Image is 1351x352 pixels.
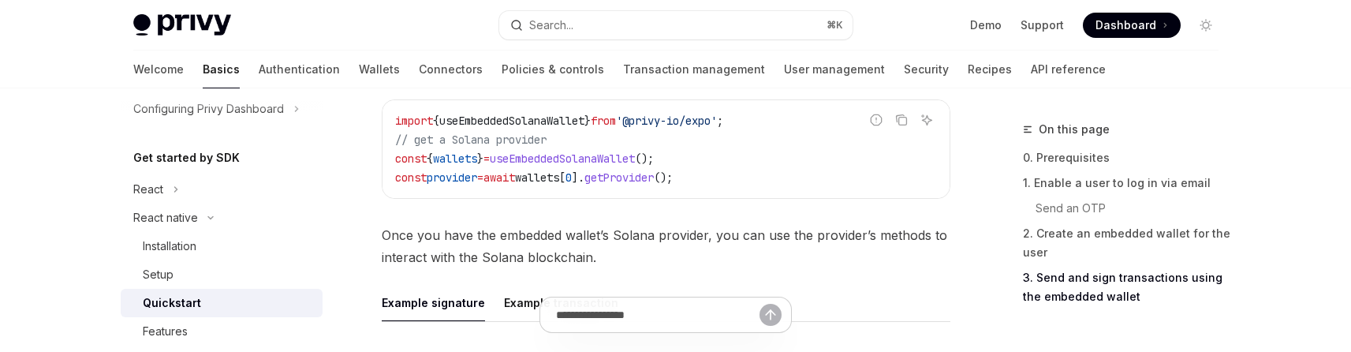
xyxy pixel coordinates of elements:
div: React native [133,208,198,227]
span: Dashboard [1095,17,1156,33]
span: '@privy-io/expo' [616,114,717,128]
span: [ [559,170,565,185]
span: Once you have the embedded wallet’s Solana provider, you can use the provider’s methods to intera... [382,224,950,268]
a: Features [121,317,323,346]
span: 0 [565,170,572,185]
span: from [591,114,616,128]
a: Basics [203,51,240,88]
a: Welcome [133,51,184,88]
a: 2. Create an embedded wallet for the user [1023,221,1231,265]
input: Ask a question... [556,298,759,332]
span: (); [654,170,673,185]
img: light logo [133,14,231,36]
span: // get a Solana provider [395,133,547,147]
a: 3. Send and sign transactions using the embedded wallet [1023,265,1231,309]
div: Example signature [382,284,485,321]
div: Setup [143,265,174,284]
a: 1. Enable a user to log in via email [1023,170,1231,196]
button: Toggle dark mode [1193,13,1219,38]
div: Features [143,322,188,341]
span: import [395,114,433,128]
span: = [483,152,490,166]
span: await [483,170,515,185]
button: Toggle React section [121,175,323,204]
a: Quickstart [121,289,323,317]
div: Search... [529,16,573,35]
a: User management [784,51,885,88]
span: useEmbeddedSolanaWallet [439,114,584,128]
a: 0. Prerequisites [1023,145,1231,170]
span: ]. [572,170,584,185]
span: On this page [1039,120,1110,139]
div: Installation [143,237,196,256]
div: Quickstart [143,294,201,313]
a: Security [904,51,949,88]
span: getProvider [584,170,654,185]
span: (); [635,152,654,166]
span: provider [427,170,477,185]
span: { [433,114,439,128]
a: Transaction management [623,51,765,88]
span: wallets [433,152,477,166]
a: Setup [121,260,323,289]
button: Open search [499,11,853,39]
a: Policies & controls [502,51,604,88]
a: Authentication [259,51,340,88]
button: Send message [759,304,782,326]
h5: Get started by SDK [133,148,240,167]
button: Toggle React native section [121,204,323,232]
button: Report incorrect code [866,110,886,130]
span: { [427,152,433,166]
span: ⌘ K [827,19,843,32]
span: wallets [515,170,559,185]
button: Copy the contents from the code block [891,110,912,130]
span: const [395,152,427,166]
a: Support [1021,17,1064,33]
a: Recipes [968,51,1012,88]
a: Wallets [359,51,400,88]
a: Installation [121,232,323,260]
a: Dashboard [1083,13,1181,38]
div: Example transaction [504,284,618,321]
a: API reference [1031,51,1106,88]
a: Demo [970,17,1002,33]
span: const [395,170,427,185]
span: = [477,170,483,185]
a: Send an OTP [1023,196,1231,221]
button: Ask AI [916,110,937,130]
div: React [133,180,163,199]
span: ; [717,114,723,128]
span: useEmbeddedSolanaWallet [490,152,635,166]
a: Connectors [419,51,483,88]
span: } [584,114,591,128]
span: } [477,152,483,166]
